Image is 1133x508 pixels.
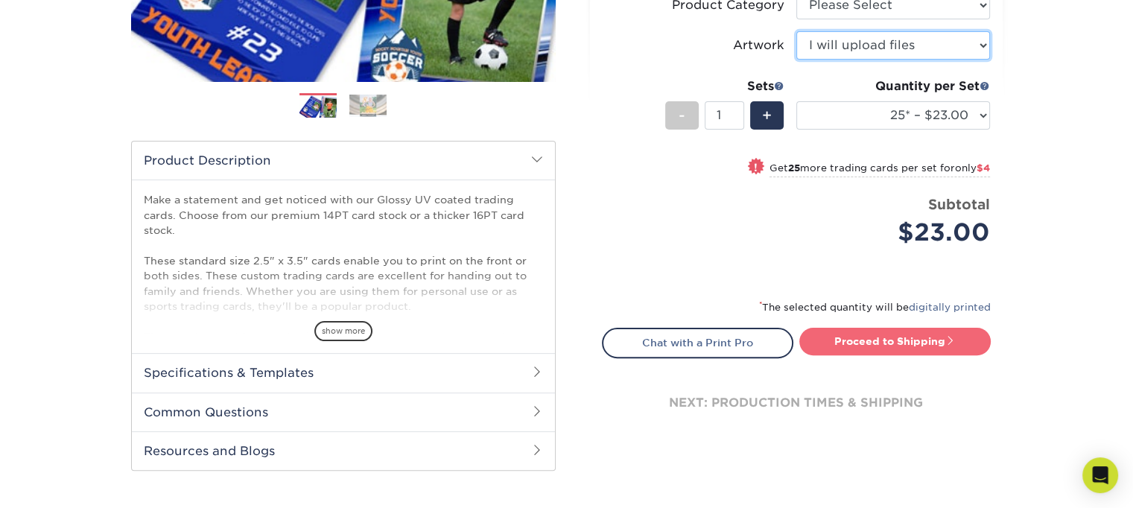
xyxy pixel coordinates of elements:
[132,431,555,470] h2: Resources and Blogs
[132,142,555,180] h2: Product Description
[788,162,800,174] strong: 25
[928,196,990,212] strong: Subtotal
[759,302,991,313] small: The selected quantity will be
[349,95,387,117] img: Trading Cards 02
[796,77,990,95] div: Quantity per Set
[799,328,991,355] a: Proceed to Shipping
[299,94,337,119] img: Trading Cards 01
[132,393,555,431] h2: Common Questions
[769,162,990,177] small: Get more trading cards per set for
[754,159,758,175] span: !
[665,77,784,95] div: Sets
[1082,457,1118,493] div: Open Intercom Messenger
[762,104,772,127] span: +
[909,302,991,313] a: digitally printed
[602,328,793,358] a: Chat with a Print Pro
[679,104,685,127] span: -
[132,353,555,392] h2: Specifications & Templates
[144,192,543,375] p: Make a statement and get noticed with our Glossy UV coated trading cards. Choose from our premium...
[733,36,784,54] div: Artwork
[977,162,990,174] span: $4
[807,215,990,250] div: $23.00
[955,162,990,174] span: only
[602,358,991,448] div: next: production times & shipping
[314,321,372,341] span: show more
